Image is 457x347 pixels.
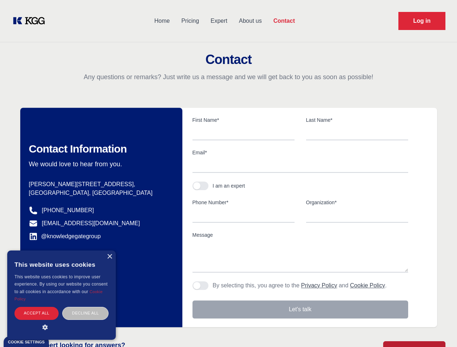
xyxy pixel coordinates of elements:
[29,142,171,155] h2: Contact Information
[14,307,59,320] div: Accept all
[213,281,387,290] p: By selecting this, you agree to the and .
[192,149,408,156] label: Email*
[42,219,140,228] a: [EMAIL_ADDRESS][DOMAIN_NAME]
[306,116,408,124] label: Last Name*
[301,282,337,288] a: Privacy Policy
[192,199,295,206] label: Phone Number*
[421,312,457,347] iframe: Chat Widget
[29,232,101,241] a: @knowledgegategroup
[192,231,408,239] label: Message
[350,282,385,288] a: Cookie Policy
[9,73,448,81] p: Any questions or remarks? Just write us a message and we will get back to you as soon as possible!
[192,300,408,318] button: Let's talk
[62,307,109,320] div: Decline all
[29,189,171,197] p: [GEOGRAPHIC_DATA], [GEOGRAPHIC_DATA]
[233,12,267,30] a: About us
[8,340,45,344] div: Cookie settings
[9,52,448,67] h2: Contact
[398,12,445,30] a: Request Demo
[192,116,295,124] label: First Name*
[267,12,301,30] a: Contact
[29,160,171,168] p: We would love to hear from you.
[14,274,107,294] span: This website uses cookies to improve user experience. By using our website you consent to all coo...
[175,12,205,30] a: Pricing
[213,182,245,189] div: I am an expert
[14,290,103,301] a: Cookie Policy
[205,12,233,30] a: Expert
[107,254,112,260] div: Close
[42,206,94,215] a: [PHONE_NUMBER]
[29,180,171,189] p: [PERSON_NAME][STREET_ADDRESS],
[306,199,408,206] label: Organization*
[12,15,51,27] a: KOL Knowledge Platform: Talk to Key External Experts (KEE)
[14,256,109,273] div: This website uses cookies
[148,12,175,30] a: Home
